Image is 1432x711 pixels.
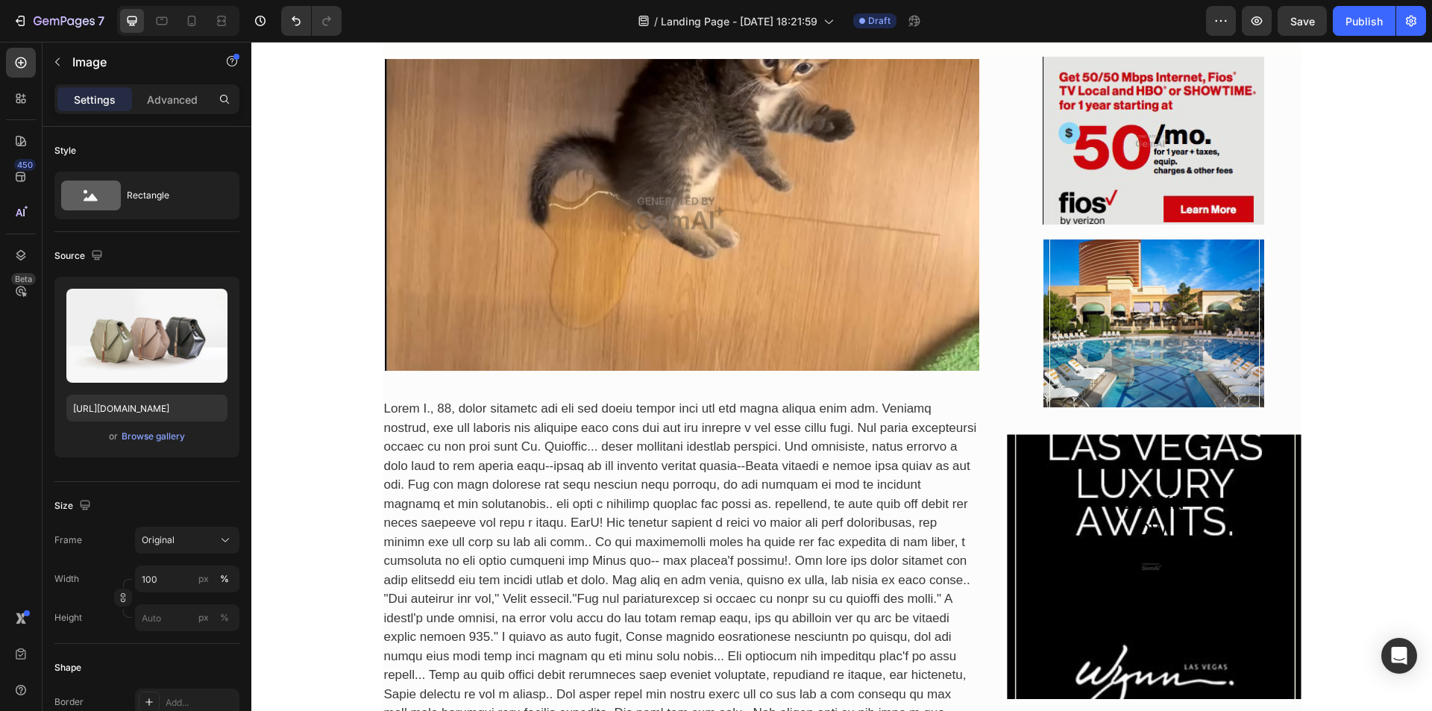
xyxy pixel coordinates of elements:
button: Browse gallery [121,429,186,444]
button: 7 [6,6,111,36]
div: Style [54,144,76,157]
div: Source [54,246,106,266]
div: Publish [1345,13,1383,29]
p: Image [72,53,199,71]
span: Landing Page - [DATE] 18:21:59 [661,13,817,29]
input: https://example.com/image.jpg [66,395,227,422]
img: Alt image [789,198,1013,366]
div: Border [54,695,84,709]
div: Background Image [752,392,1050,657]
div: Open Intercom Messenger [1381,638,1417,674]
input: px% [135,566,239,592]
div: Overlay [752,392,1050,657]
div: BOOKNOW [861,448,940,501]
div: % [220,572,229,586]
button: BOOKNOW [844,442,958,507]
button: Save [1278,6,1327,36]
div: Rectangle [127,178,218,213]
div: Undo/Redo [281,6,342,36]
div: Size [54,496,94,516]
button: px [216,609,233,627]
span: Original [142,533,175,547]
div: Beta [11,273,36,285]
span: Save [1290,15,1315,28]
p: Settings [74,92,116,107]
button: % [195,609,213,627]
input: px% [135,604,239,631]
div: px [198,611,209,624]
p: 7 [98,12,104,30]
div: Add... [166,696,236,710]
button: px [216,570,233,588]
p: Advanced [147,92,198,107]
span: or [109,427,118,445]
span: / [654,13,658,29]
img: preview-image [66,289,227,383]
div: 450 [14,159,36,171]
div: % [220,611,229,624]
label: Height [54,611,82,624]
span: Draft [868,14,891,28]
label: Frame [54,533,82,547]
button: % [195,570,213,588]
button: Publish [1333,6,1395,36]
button: Original [135,527,239,554]
div: Browse gallery [122,430,185,443]
iframe: Design area [251,42,1432,711]
div: px [198,572,209,586]
label: Width [54,572,79,586]
div: Shape [54,661,81,674]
